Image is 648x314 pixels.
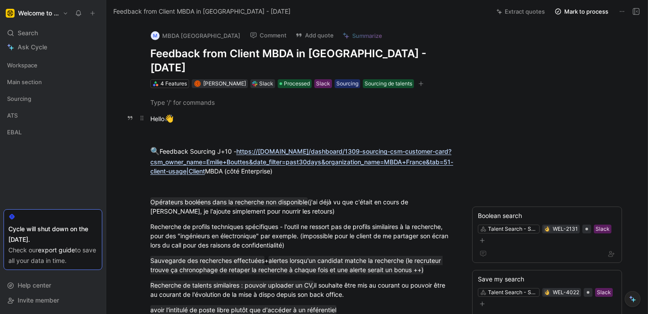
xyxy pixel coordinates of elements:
[7,128,22,137] span: EBAL
[113,6,290,17] span: Feedback from Client MBDA in [GEOGRAPHIC_DATA] - [DATE]
[150,197,308,207] mark: Opérateurs booléens dans la recherche non disponible
[150,197,455,216] div: (j'ai déjà vu que c'était en cours de [PERSON_NAME], je l'ajoute simplement pour nourrir les reto...
[4,109,102,122] div: ATS
[544,289,550,296] button: 👌
[150,113,455,125] div: Hello
[7,78,42,86] span: Main section
[195,81,200,86] div: C
[150,281,455,299] div: il souhaite être mis au courant ou pouvoir être au courant de l'évolution de la mise à dispo depu...
[4,126,102,141] div: EBAL
[365,79,412,88] div: Sourcing de talents
[150,256,455,274] div: +
[7,111,18,120] span: ATS
[478,274,616,284] div: Save my search
[147,29,244,42] button: MMBDA [GEOGRAPHIC_DATA]
[164,114,174,123] span: 👋
[259,79,273,88] div: Slack
[18,28,38,38] span: Search
[4,279,102,292] div: Help center
[4,92,102,105] div: Sourcing
[150,281,314,290] mark: Recherche de talents similaires : pouvoir uploader un CV,
[150,147,160,155] span: 🔍
[18,296,59,304] span: Invite member
[38,246,75,254] a: export guide
[151,31,160,40] div: M
[4,92,102,108] div: Sourcing
[492,5,549,18] button: Extract quotes
[544,226,550,232] img: 👌
[4,294,102,307] div: Invite member
[4,109,102,125] div: ATS
[596,225,610,233] div: Slack
[4,59,102,72] div: Workspace
[553,225,578,233] div: WEL-2131
[336,79,358,88] div: Sourcing
[7,94,31,103] span: Sourcing
[278,79,312,88] div: Processed
[544,226,550,232] button: 👌
[4,7,71,19] button: Welcome to the JungleWelcome to the Jungle
[160,79,187,88] div: 4 Features
[553,288,579,297] div: WEL-4022
[150,47,455,75] h1: Feedback from Client MBDA in [GEOGRAPHIC_DATA] - [DATE]
[352,32,382,40] span: Summarize
[597,288,611,297] div: Slack
[544,290,550,295] img: 👌
[339,30,386,42] button: Summarize
[551,5,612,18] button: Mark to process
[478,211,616,221] div: Boolean search
[7,61,37,70] span: Workspace
[4,75,102,91] div: Main section
[18,9,59,17] h1: Welcome to the Jungle
[150,256,264,265] mark: Sauvegarde des recherches effectuées
[8,245,97,266] div: Check our to save all your data in time.
[488,225,537,233] div: Talent Search - Sourcing
[18,281,51,289] span: Help center
[150,222,455,250] div: Recherche de profils techniques spécifiques - l'outil ne ressort pas de profils similaires à la r...
[8,224,97,245] div: Cycle will shut down on the [DATE].
[150,146,455,176] div: Feedback Sourcing J+10 - MBDA (côté Enterprise)
[488,288,537,297] div: Talent Search - Sourcing
[18,42,47,52] span: Ask Cycle
[4,41,102,54] a: Ask Cycle
[291,29,338,41] button: Add quote
[4,75,102,89] div: Main section
[150,256,443,274] mark: alertes lorsqu'un candidat matche la recherche (le recruteur trouve ça chronophage de retaper la ...
[4,26,102,40] div: Search
[150,148,453,175] a: https://[DOMAIN_NAME]/dashboard/1309-sourcing-csm-customer-card?csm_owner_name=Emilie+Bouttes&dat...
[6,9,15,18] img: Welcome to the Jungle
[316,79,330,88] div: Slack
[246,29,290,41] button: Comment
[4,126,102,139] div: EBAL
[284,79,310,88] span: Processed
[203,80,246,87] span: [PERSON_NAME]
